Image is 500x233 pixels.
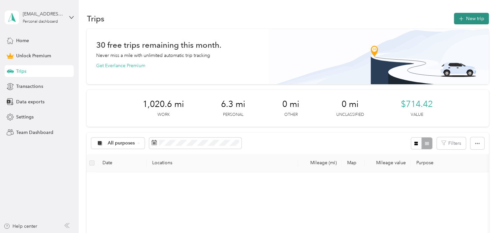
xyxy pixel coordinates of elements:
span: $714.42 [401,99,433,110]
th: Date [97,154,147,172]
span: 0 mi [282,99,299,110]
span: Home [16,37,29,44]
span: Data exports [16,98,44,105]
th: Mileage (mi) [298,154,342,172]
h1: 30 free trips remaining this month. [96,41,221,48]
p: Personal [223,112,243,118]
th: Map [342,154,365,172]
button: Filters [437,137,466,149]
span: 0 mi [342,99,359,110]
button: Help center [4,223,37,230]
div: Personal dashboard [23,20,58,24]
iframe: Everlance-gr Chat Button Frame [463,196,500,233]
span: Transactions [16,83,43,90]
img: Banner [268,29,489,84]
span: 1,020.6 mi [143,99,184,110]
p: Value [410,112,423,118]
p: Never miss a mile with unlimited automatic trip tracking [96,52,210,59]
span: Unlock Premium [16,52,51,59]
p: Work [157,112,169,118]
span: Trips [16,68,26,75]
button: New trip [454,13,489,24]
th: Locations [147,154,298,172]
span: 6.3 mi [221,99,245,110]
span: Team Dashboard [16,129,53,136]
div: [EMAIL_ADDRESS][DOMAIN_NAME] [23,11,64,17]
th: Mileage value [365,154,411,172]
span: All purposes [108,141,135,145]
button: Get Everlance Premium [96,62,145,69]
h1: Trips [87,15,104,22]
p: Unclassified [336,112,364,118]
span: Settings [16,114,34,120]
p: Other [284,112,297,118]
